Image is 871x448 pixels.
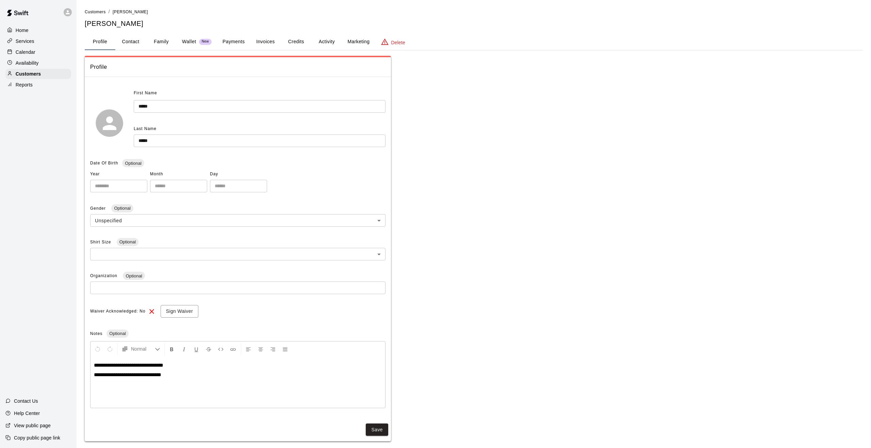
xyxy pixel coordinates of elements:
p: Contact Us [14,398,38,404]
span: Gender [90,206,107,211]
button: Activity [311,34,342,50]
button: Format Italics [178,343,190,355]
a: Customers [85,9,106,14]
span: Optional [106,331,128,336]
span: Optional [123,273,145,278]
span: Optional [122,161,144,166]
button: Profile [85,34,115,50]
button: Right Align [267,343,279,355]
button: Center Align [255,343,266,355]
span: Shirt Size [90,240,113,244]
p: Availability [16,60,39,66]
button: Contact [115,34,146,50]
a: Services [5,36,71,46]
h5: [PERSON_NAME] [85,19,863,28]
span: New [199,39,212,44]
p: Copy public page link [14,434,60,441]
span: Year [90,169,147,180]
nav: breadcrumb [85,8,863,16]
li: / [109,8,110,15]
span: Day [210,169,267,180]
a: Customers [5,69,71,79]
p: Services [16,38,34,45]
button: Insert Code [215,343,227,355]
span: Normal [131,346,155,352]
button: Save [366,423,388,436]
p: Home [16,27,29,34]
button: Credits [281,34,311,50]
button: Left Align [243,343,254,355]
a: Availability [5,58,71,68]
button: Family [146,34,177,50]
span: Date Of Birth [90,161,118,165]
span: Customers [85,10,106,14]
button: Formatting Options [119,343,163,355]
button: Undo [92,343,103,355]
span: Notes [90,331,102,336]
button: Payments [217,34,250,50]
button: Marketing [342,34,375,50]
button: Format Underline [191,343,202,355]
span: Optional [111,206,133,211]
p: View public page [14,422,51,429]
p: Delete [391,39,405,46]
button: Format Strikethrough [203,343,214,355]
div: Unspecified [90,214,385,227]
p: Reports [16,81,33,88]
span: Waiver Acknowledged: No [90,306,146,317]
a: Calendar [5,47,71,57]
button: Insert Link [227,343,239,355]
a: Reports [5,80,71,90]
span: Profile [90,63,385,71]
button: Justify Align [279,343,291,355]
button: Format Bold [166,343,178,355]
span: Organization [90,273,119,278]
button: Redo [104,343,116,355]
span: Month [150,169,207,180]
span: First Name [134,88,157,99]
p: Wallet [182,38,196,45]
p: Calendar [16,49,35,55]
button: Sign Waiver [161,305,198,318]
span: Last Name [134,126,157,131]
div: basic tabs example [85,34,863,50]
span: Optional [117,239,138,244]
p: Help Center [14,410,40,417]
p: Customers [16,70,41,77]
span: [PERSON_NAME] [113,10,148,14]
button: Invoices [250,34,281,50]
a: Home [5,25,71,35]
